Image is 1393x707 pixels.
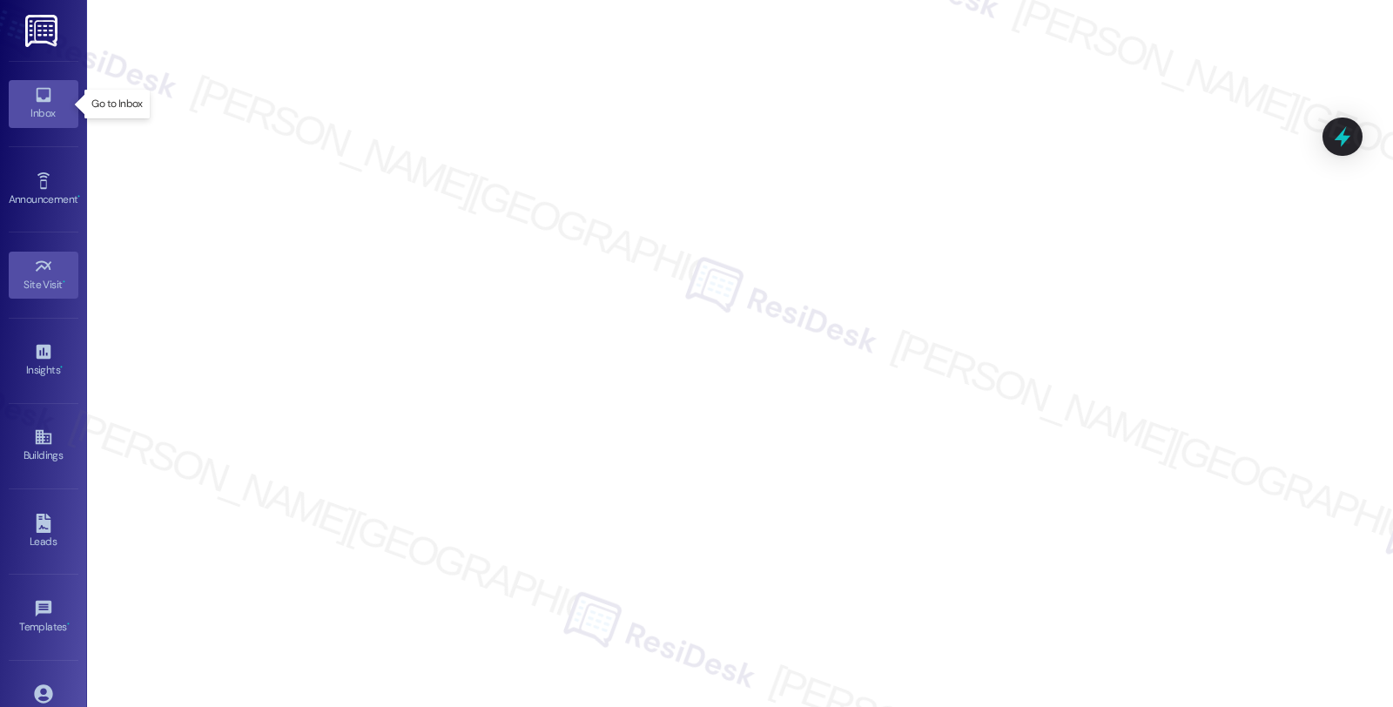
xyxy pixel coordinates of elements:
[91,97,142,111] p: Go to Inbox
[9,422,78,469] a: Buildings
[60,361,63,374] span: •
[9,594,78,641] a: Templates •
[9,337,78,384] a: Insights •
[9,80,78,127] a: Inbox
[63,276,65,288] span: •
[9,508,78,555] a: Leads
[9,252,78,299] a: Site Visit •
[67,618,70,630] span: •
[77,191,80,203] span: •
[25,15,61,47] img: ResiDesk Logo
